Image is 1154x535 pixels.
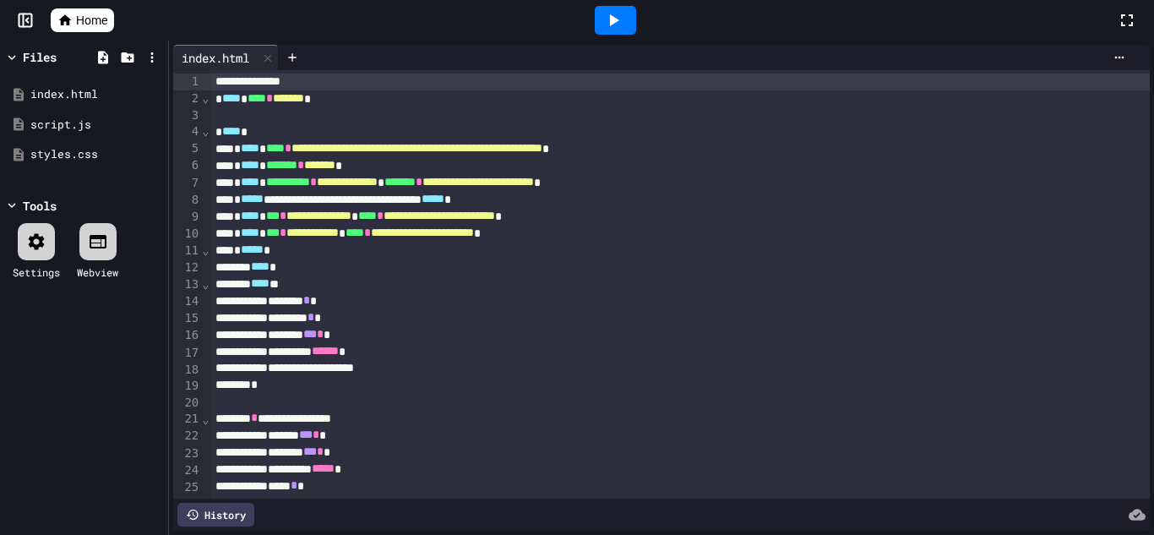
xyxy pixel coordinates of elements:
span: Fold line [201,243,210,257]
div: 4 [173,123,201,140]
div: 24 [173,462,201,479]
span: Home [76,12,107,29]
div: 20 [173,395,201,412]
div: 5 [173,140,201,157]
div: styles.css [30,146,162,163]
div: index.html [173,49,258,67]
div: 18 [173,362,201,379]
div: Settings [13,265,60,280]
div: Files [23,48,57,66]
div: 10 [173,226,201,243]
div: script.js [30,117,162,134]
div: 17 [173,345,201,362]
div: 16 [173,327,201,344]
div: 14 [173,293,201,310]
div: 11 [173,243,201,259]
div: History [177,503,254,527]
div: 12 [173,259,201,276]
div: 25 [173,479,201,496]
div: index.html [173,45,279,70]
div: 26 [173,496,201,513]
span: Fold line [201,124,210,138]
div: 15 [173,310,201,327]
div: 3 [173,107,201,124]
div: 6 [173,157,201,174]
a: Home [51,8,114,32]
div: 19 [173,378,201,395]
div: 23 [173,445,201,462]
div: 8 [173,192,201,209]
div: Tools [23,197,57,215]
span: Fold line [201,412,210,426]
div: 9 [173,209,201,226]
div: 2 [173,90,201,107]
div: 13 [173,276,201,293]
div: 7 [173,175,201,192]
span: Fold line [201,277,210,291]
div: Webview [77,265,118,280]
div: index.html [30,86,162,103]
div: 21 [173,411,201,428]
div: 22 [173,428,201,445]
span: Fold line [201,91,210,105]
div: 1 [173,74,201,90]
